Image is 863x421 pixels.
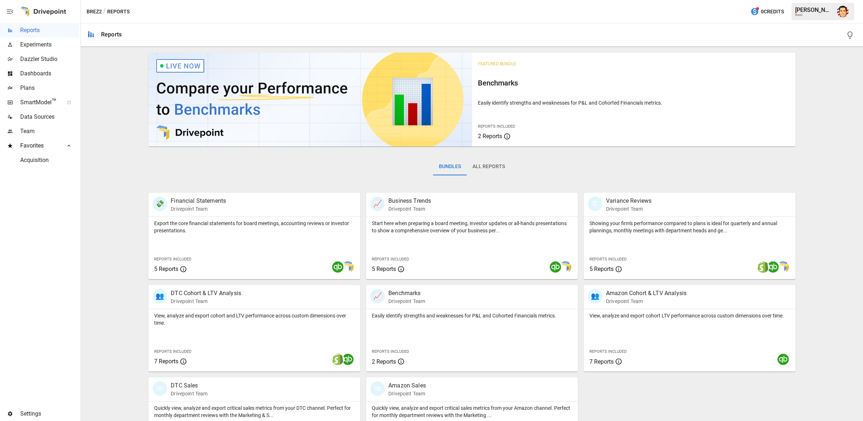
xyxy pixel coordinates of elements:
button: Brez2 [87,7,102,16]
p: Business Trends [388,197,431,205]
img: shopify [332,354,344,365]
p: Benchmarks [388,289,425,298]
p: Quickly view, analyze and export critical sales metrics from your Amazon channel. Perfect for mon... [372,404,572,419]
span: Favorites [20,141,59,150]
h6: Benchmarks [478,77,790,89]
span: Settings [20,409,79,418]
span: 2 Reports [372,358,396,365]
span: Featured Bundle [478,61,516,66]
span: SmartModel [20,98,59,107]
p: Drivepoint Team [388,298,425,305]
p: Financial Statements [171,197,226,205]
span: Reports Included [478,124,515,129]
div: Reports [101,31,122,38]
button: Bundles [433,158,467,175]
img: quickbooks [550,261,561,273]
p: Variance Reviews [606,197,651,205]
span: Team [20,127,79,136]
div: 👥 [153,289,167,303]
p: DTC Cohort & LTV Analysis [171,289,241,298]
button: All Reports [467,158,511,175]
p: Easily identify strengths and weaknesses for P&L and Cohorted Financials metrics. [372,312,572,319]
span: 0 Credits [761,7,784,16]
div: Brez2 [795,13,833,17]
p: Drivepoint Team [171,298,241,305]
span: 5 Reports [372,266,396,272]
img: quickbooks [777,354,789,365]
p: Easily identify strengths and weaknesses for P&L and Cohorted Financials metrics. [478,99,790,106]
div: 🛍 [370,381,385,396]
img: smart model [777,261,789,273]
span: Reports Included [372,257,409,262]
button: Austin Gardner-Smith [833,1,853,22]
p: Drivepoint Team [171,205,226,212]
img: quickbooks [767,261,779,273]
p: View, analyze and export cohort LTV performance across custom dimensions over time. [589,312,790,319]
p: Drivepoint Team [388,205,431,212]
p: Quickly view, analyze and export critical sales metrics from your DTC channel. Perfect for monthl... [154,404,354,419]
div: 💸 [153,197,167,211]
span: 5 Reports [589,266,614,272]
div: 👥 [588,289,602,303]
span: Data Sources [20,113,79,121]
div: 📈 [370,289,385,303]
img: smart model [342,261,354,273]
span: Reports Included [589,257,627,262]
span: Reports Included [154,257,191,262]
img: Austin Gardner-Smith [837,6,849,17]
img: quickbooks [332,261,344,273]
div: 🗓 [588,197,602,211]
span: Plans [20,84,79,92]
div: [PERSON_NAME] [795,6,833,13]
p: Showing your firm's performance compared to plans is ideal for quarterly and annual plannings, mo... [589,220,790,234]
button: 0Credits [748,5,787,18]
span: Dashboards [20,69,79,78]
p: Drivepoint Team [606,298,687,305]
span: Experiments [20,40,79,49]
p: DTC Sales [171,381,208,390]
span: Reports [20,26,79,35]
img: quickbooks [342,354,354,365]
div: / [103,7,106,16]
span: Acquisition [20,156,79,165]
span: Dazzler Studio [20,55,79,63]
span: Reports Included [154,349,191,354]
p: Start here when preparing a board meeting, investor updates or all-hands presentations to show a ... [372,220,572,234]
div: 📈 [370,197,385,211]
span: 5 Reports [154,266,178,272]
span: Reports Included [372,349,409,354]
span: ™ [52,97,57,106]
p: Drivepoint Team [171,390,208,397]
img: smart model [560,261,571,273]
p: Drivepoint Team [606,205,651,212]
p: Amazon Sales [388,381,426,390]
span: Reports Included [589,349,627,354]
div: 🛍 [153,381,167,396]
p: Amazon Cohort & LTV Analysis [606,289,687,298]
span: 7 Reports [589,358,614,365]
img: video thumbnail [148,53,472,146]
p: Export the core financial statements for board meetings, accounting reviews or investor presentat... [154,220,354,234]
span: 2 Reports [478,133,502,140]
img: shopify [757,261,769,273]
p: Drivepoint Team [388,390,426,397]
p: View, analyze and export cohort and LTV performance across custom dimensions over time. [154,312,354,326]
span: 7 Reports [154,358,178,365]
